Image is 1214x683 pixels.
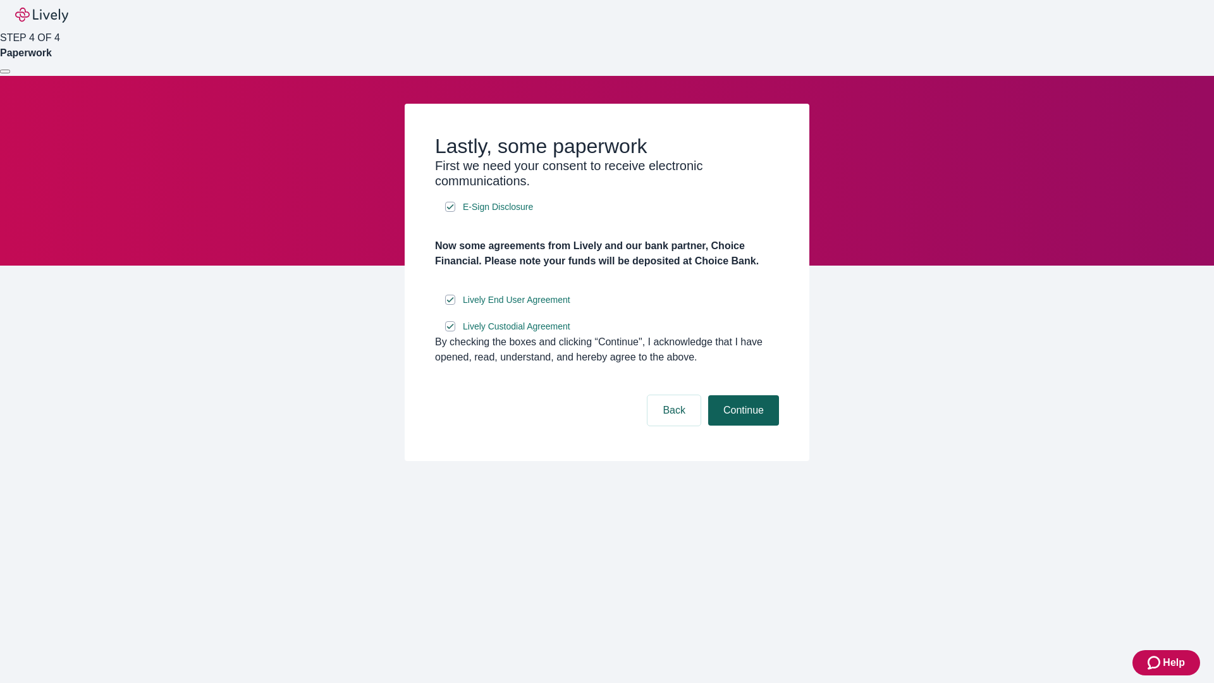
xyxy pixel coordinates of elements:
h3: First we need your consent to receive electronic communications. [435,158,779,188]
button: Continue [708,395,779,426]
h2: Lastly, some paperwork [435,134,779,158]
a: e-sign disclosure document [460,319,573,335]
button: Zendesk support iconHelp [1132,650,1200,675]
span: Lively End User Agreement [463,293,570,307]
a: e-sign disclosure document [460,292,573,308]
div: By checking the boxes and clicking “Continue", I acknowledge that I have opened, read, understand... [435,335,779,365]
span: E-Sign Disclosure [463,200,533,214]
button: Back [647,395,701,426]
svg: Zendesk support icon [1148,655,1163,670]
h4: Now some agreements from Lively and our bank partner, Choice Financial. Please note your funds wi... [435,238,779,269]
a: e-sign disclosure document [460,199,536,215]
span: Lively Custodial Agreement [463,320,570,333]
span: Help [1163,655,1185,670]
img: Lively [15,8,68,23]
